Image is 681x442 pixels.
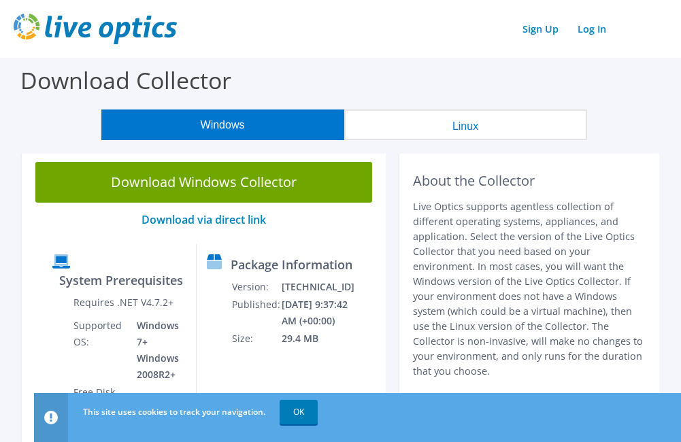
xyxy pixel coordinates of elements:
label: Requires .NET V4.7.2+ [73,296,173,309]
a: Download via direct link [142,212,266,227]
span: This site uses cookies to track your navigation. [83,406,265,418]
label: Download Collector [20,65,231,96]
a: Sign Up [516,19,565,39]
img: live_optics_svg.svg [14,14,177,44]
button: Windows [101,109,344,140]
td: Free Disk Space: [73,384,127,418]
label: Package Information [231,258,352,271]
a: OK [280,400,318,424]
p: Live Optics supports agentless collection of different operating systems, appliances, and applica... [413,199,646,379]
td: Size: [231,330,281,347]
td: Version: [231,278,281,296]
td: Supported OS: [73,317,127,384]
td: [DATE] 9:37:42 AM (+00:00) [281,296,355,330]
td: 5GB [127,384,186,418]
a: Log In [571,19,613,39]
h2: About the Collector [413,173,646,189]
button: Linux [344,109,587,140]
label: System Prerequisites [59,273,183,287]
td: Windows 7+ Windows 2008R2+ [127,317,186,384]
a: Download Windows Collector [35,162,372,203]
td: [TECHNICAL_ID] [281,278,355,296]
td: 29.4 MB [281,330,355,347]
td: Published: [231,296,281,330]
